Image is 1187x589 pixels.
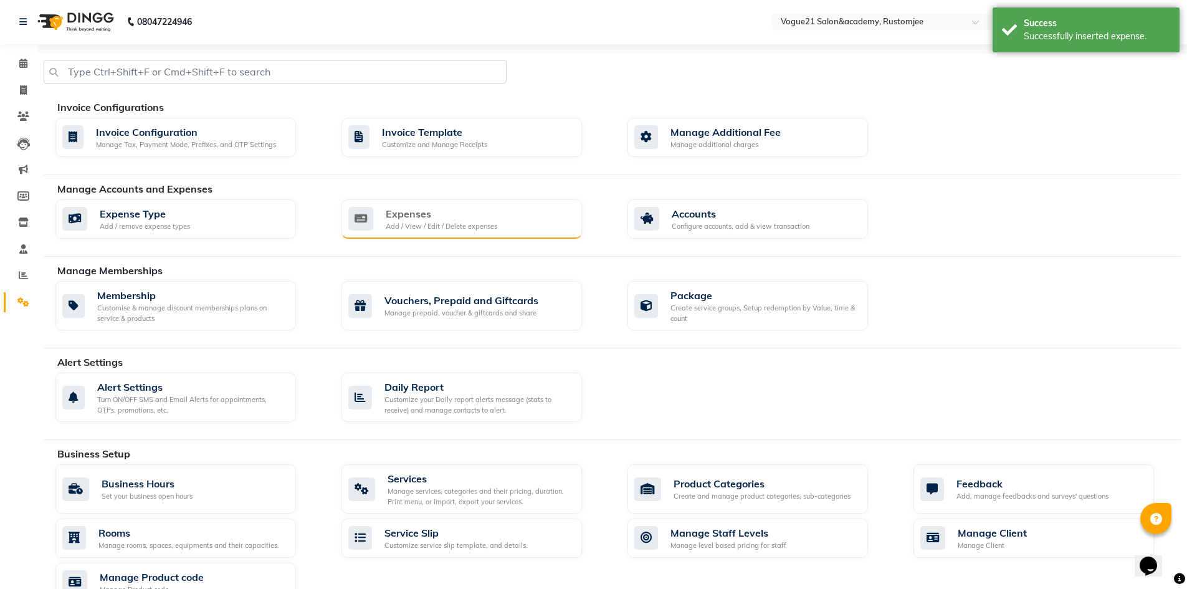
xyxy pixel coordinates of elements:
div: Manage Client [958,525,1027,540]
div: Customise & manage discount memberships plans on service & products [97,303,286,323]
a: Invoice ConfigurationManage Tax, Payment Mode, Prefixes, and OTP Settings [55,118,323,157]
iframe: chat widget [1135,539,1175,577]
div: Create and manage product categories, sub-categories [674,491,851,502]
a: Invoice TemplateCustomize and Manage Receipts [341,118,609,157]
div: Membership [97,288,286,303]
a: Business HoursSet your business open hours [55,464,323,514]
div: Expense Type [100,206,190,221]
a: Product CategoriesCreate and manage product categories, sub-categories [627,464,895,514]
div: Turn ON/OFF SMS and Email Alerts for appointments, OTPs, promotions, etc. [97,395,286,415]
div: Manage prepaid, voucher & giftcards and share [384,308,538,318]
div: Add, manage feedbacks and surveys' questions [956,491,1108,502]
a: RoomsManage rooms, spaces, equipments and their capacities. [55,519,323,558]
div: Alert Settings [97,380,286,395]
a: PackageCreate service groups, Setup redemption by Value, time & count [627,281,895,330]
div: Package [670,288,858,303]
b: 08047224946 [137,4,192,39]
div: Manage Staff Levels [670,525,786,540]
div: Manage Product code [100,570,204,585]
div: Successfully inserted expense. [1024,30,1170,43]
div: Daily Report [384,380,572,395]
div: Manage rooms, spaces, equipments and their capacities. [98,540,279,551]
a: Manage Additional FeeManage additional charges [627,118,895,157]
a: Service SlipCustomize service slip template, and details. [341,519,609,558]
div: Success [1024,17,1170,30]
div: Product Categories [674,476,851,491]
div: Create service groups, Setup redemption by Value, time & count [670,303,858,323]
img: logo [32,4,117,39]
a: ExpensesAdd / View / Edit / Delete expenses [341,199,609,239]
a: Alert SettingsTurn ON/OFF SMS and Email Alerts for appointments, OTPs, promotions, etc. [55,373,323,422]
div: Services [388,471,572,486]
div: Customize and Manage Receipts [382,140,487,150]
div: Accounts [672,206,809,221]
a: Daily ReportCustomize your Daily report alerts message (stats to receive) and manage contacts to ... [341,373,609,422]
div: Invoice Template [382,125,487,140]
div: Configure accounts, add & view transaction [672,221,809,232]
div: Customize service slip template, and details. [384,540,528,551]
div: Expenses [386,206,497,221]
div: Manage additional charges [670,140,781,150]
a: Manage Staff LevelsManage level based pricing for staff [627,519,895,558]
div: Business Hours [102,476,193,491]
div: Add / View / Edit / Delete expenses [386,221,497,232]
a: Manage ClientManage Client [913,519,1181,558]
div: Manage Tax, Payment Mode, Prefixes, and OTP Settings [96,140,276,150]
a: AccountsConfigure accounts, add & view transaction [627,199,895,239]
div: Rooms [98,525,279,540]
a: ServicesManage services, categories and their pricing, duration. Print menu, or import, export yo... [341,464,609,514]
a: Expense TypeAdd / remove expense types [55,199,323,239]
div: Manage level based pricing for staff [670,540,786,551]
a: Vouchers, Prepaid and GiftcardsManage prepaid, voucher & giftcards and share [341,281,609,330]
div: Manage Additional Fee [670,125,781,140]
div: Invoice Configuration [96,125,276,140]
div: Manage Client [958,540,1027,551]
div: Add / remove expense types [100,221,190,232]
a: FeedbackAdd, manage feedbacks and surveys' questions [913,464,1181,514]
div: Service Slip [384,525,528,540]
div: Vouchers, Prepaid and Giftcards [384,293,538,308]
div: Set your business open hours [102,491,193,502]
a: MembershipCustomise & manage discount memberships plans on service & products [55,281,323,330]
div: Feedback [956,476,1108,491]
input: Type Ctrl+Shift+F or Cmd+Shift+F to search [44,60,507,84]
div: Manage services, categories and their pricing, duration. Print menu, or import, export your servi... [388,486,572,507]
div: Customize your Daily report alerts message (stats to receive) and manage contacts to alert. [384,395,572,415]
